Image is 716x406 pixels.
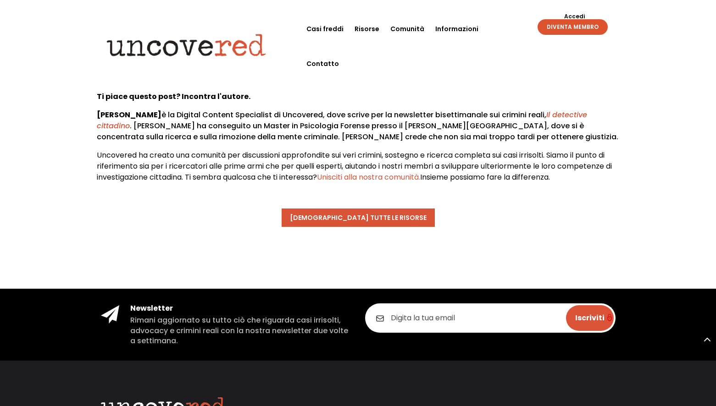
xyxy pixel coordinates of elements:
[317,172,420,182] a: Unisciti alla nostra comunità.
[566,305,614,331] input: Iscriviti
[130,303,351,313] h4: Newsletter
[435,11,478,46] a: Informazioni
[97,110,620,150] p: è la Digital Content Specialist di Uncovered, dove scrive per la newsletter bisettimanale sui cri...
[306,11,344,46] a: Casi freddi
[97,91,250,102] strong: Ti piace questo post? Incontra l'autore.
[97,150,612,182] span: Uncovered ha creato una comunità per discussioni approfondite sui veri crimini, sostegno e ricerc...
[306,46,339,81] a: Contatto
[365,303,616,333] input: Digita la tua email
[538,19,608,35] a: DIVENTA MEMBRO
[282,208,435,227] a: [DEMOGRAPHIC_DATA] tutte le risorse
[130,315,351,346] h5: Rimani aggiornato su tutto ciò che riguarda casi irrisolti, advocacy e crimini reali con la nostr...
[420,172,550,182] span: Insieme possiamo fare la differenza.
[99,27,274,63] img: Logo scoperto
[390,11,424,46] a: Comunità
[97,110,587,131] a: Il detective cittadino
[355,11,379,46] a: Risorse
[97,110,161,120] strong: [PERSON_NAME]
[559,14,590,19] a: Accedi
